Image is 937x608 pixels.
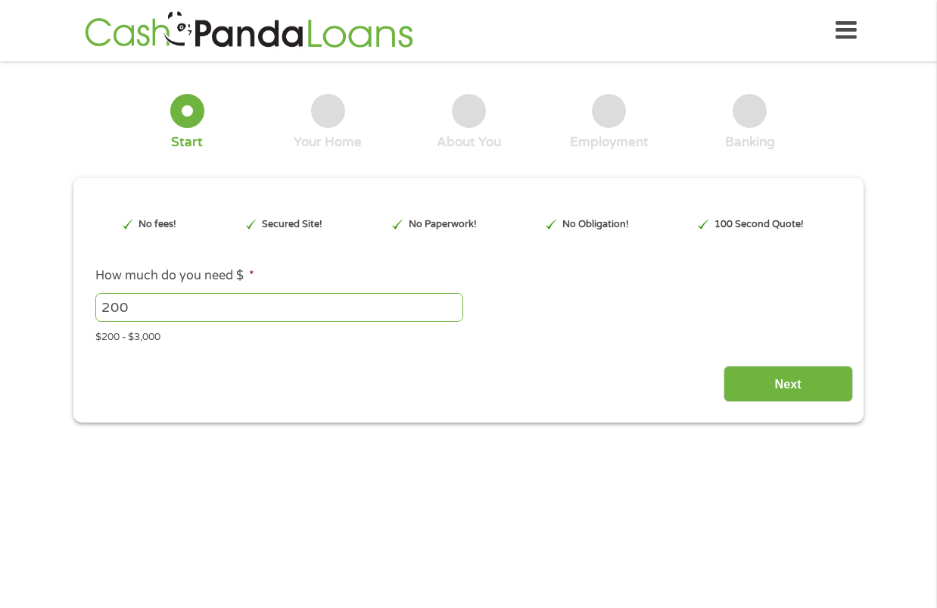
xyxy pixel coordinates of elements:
div: Employment [570,134,649,151]
div: About You [437,134,501,151]
input: Next [724,366,853,403]
p: No Obligation! [562,217,629,232]
p: No fees! [139,217,176,232]
div: Your Home [294,134,362,151]
div: Start [171,134,203,151]
p: No Paperwork! [409,217,477,232]
div: Banking [725,134,775,151]
img: GetLoanNow Logo [80,9,418,52]
p: 100 Second Quote! [714,217,804,232]
div: $200 - $3,000 [95,325,842,345]
label: How much do you need $ [95,268,254,284]
p: Secured Site! [262,217,322,232]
